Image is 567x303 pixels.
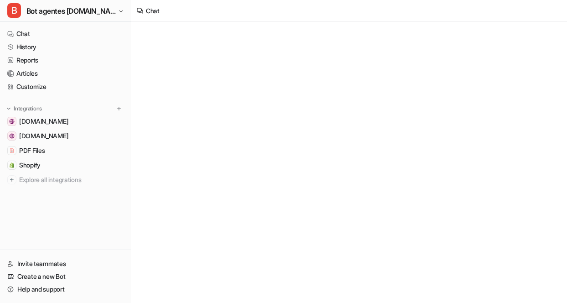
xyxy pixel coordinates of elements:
[4,257,127,270] a: Invite teammates
[4,41,127,53] a: History
[19,117,68,126] span: [DOMAIN_NAME]
[4,115,127,128] a: handwashbasin.com[DOMAIN_NAME]
[4,283,127,296] a: Help and support
[14,105,42,112] p: Integrations
[7,175,16,184] img: explore all integrations
[4,54,127,67] a: Reports
[4,104,45,113] button: Integrations
[4,144,127,157] a: PDF FilesPDF Files
[9,148,15,153] img: PDF Files
[9,133,15,139] img: www.lioninox.com
[9,162,15,168] img: Shopify
[19,161,41,170] span: Shopify
[146,6,160,16] div: Chat
[26,5,116,17] span: Bot agentes [DOMAIN_NAME]
[7,3,21,18] span: B
[4,270,127,283] a: Create a new Bot
[9,119,15,124] img: handwashbasin.com
[4,173,127,186] a: Explore all integrations
[4,159,127,172] a: ShopifyShopify
[4,130,127,142] a: www.lioninox.com[DOMAIN_NAME]
[4,80,127,93] a: Customize
[19,146,45,155] span: PDF Files
[19,131,68,141] span: [DOMAIN_NAME]
[5,105,12,112] img: expand menu
[19,172,124,187] span: Explore all integrations
[116,105,122,112] img: menu_add.svg
[4,27,127,40] a: Chat
[4,67,127,80] a: Articles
